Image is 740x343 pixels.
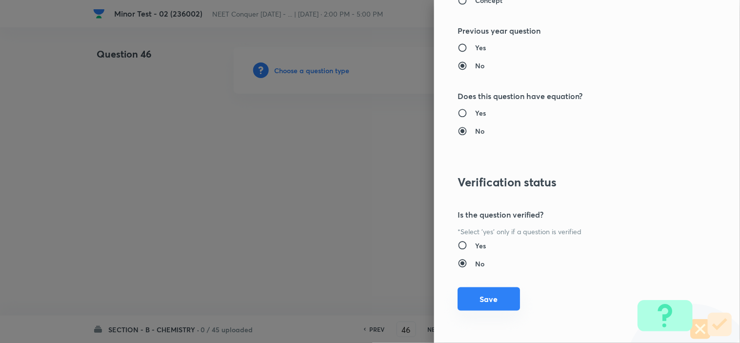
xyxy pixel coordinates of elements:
p: *Select 'yes' only if a question is verified [458,226,684,237]
h6: Yes [475,108,486,118]
h6: Yes [475,241,486,251]
h6: No [475,126,484,136]
button: Save [458,287,520,311]
h6: No [475,259,484,269]
h5: Is the question verified? [458,209,684,221]
h6: No [475,61,484,71]
h3: Verification status [458,175,684,189]
h6: Yes [475,42,486,53]
h5: Does this question have equation? [458,90,684,102]
h5: Previous year question [458,25,684,37]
